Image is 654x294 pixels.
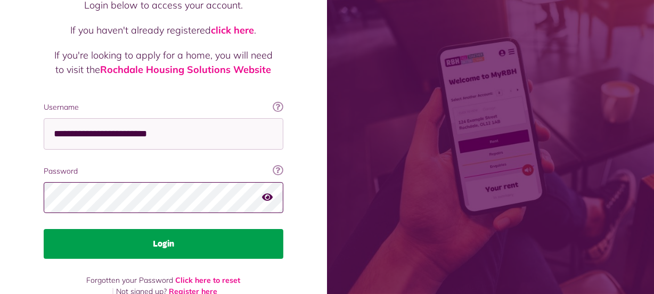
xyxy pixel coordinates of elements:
p: If you're looking to apply for a home, you will need to visit the [54,48,273,77]
p: If you haven't already registered . [54,23,273,37]
label: Username [44,102,283,113]
a: click here [211,24,255,36]
label: Password [44,166,283,177]
a: Click here to reset [176,275,241,285]
span: Forgotten your Password [87,275,174,285]
button: Login [44,229,283,259]
a: Rochdale Housing Solutions Website [101,63,272,76]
